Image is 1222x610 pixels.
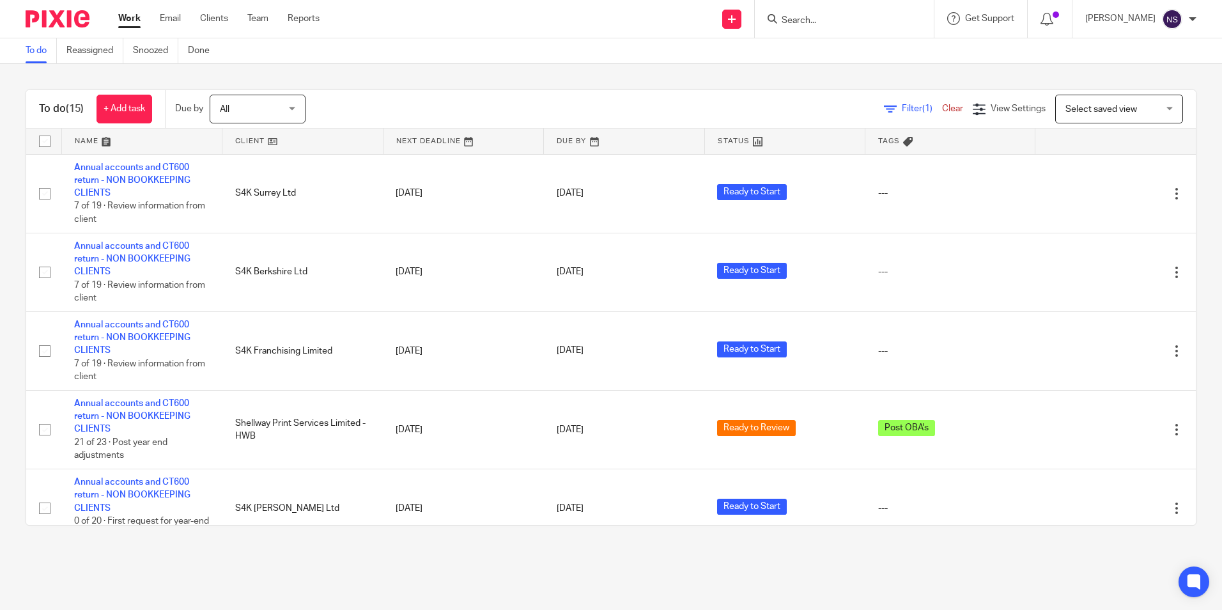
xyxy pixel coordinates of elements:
[66,38,123,63] a: Reassigned
[66,104,84,114] span: (15)
[1085,12,1156,25] p: [PERSON_NAME]
[175,102,203,115] p: Due by
[878,420,935,436] span: Post OBA's
[878,137,900,145] span: Tags
[557,268,584,277] span: [DATE]
[200,12,228,25] a: Clients
[133,38,178,63] a: Snoozed
[1065,105,1137,114] span: Select saved view
[74,478,190,513] a: Annual accounts and CT600 return - NON BOOKKEEPING CLIENTS
[557,347,584,356] span: [DATE]
[74,320,190,356] a: Annual accounts and CT600 return - NON BOOKKEEPING CLIENTS
[717,341,787,357] span: Ready to Start
[39,102,84,116] h1: To do
[222,154,383,233] td: S4K Surrey Ltd
[902,104,942,113] span: Filter
[878,187,1022,199] div: ---
[222,233,383,311] td: S4K Berkshire Ltd
[74,359,205,382] span: 7 of 19 · Review information from client
[717,184,787,200] span: Ready to Start
[383,233,544,311] td: [DATE]
[717,420,796,436] span: Ready to Review
[717,499,787,515] span: Ready to Start
[557,189,584,198] span: [DATE]
[74,517,209,539] span: 0 of 20 · First request for year-end information
[383,154,544,233] td: [DATE]
[717,263,787,279] span: Ready to Start
[188,38,219,63] a: Done
[922,104,932,113] span: (1)
[557,425,584,434] span: [DATE]
[383,311,544,390] td: [DATE]
[942,104,963,113] a: Clear
[1162,9,1182,29] img: svg%3E
[26,38,57,63] a: To do
[220,105,229,114] span: All
[97,95,152,123] a: + Add task
[74,399,190,434] a: Annual accounts and CT600 return - NON BOOKKEEPING CLIENTS
[74,438,167,460] span: 21 of 23 · Post year end adjustments
[118,12,141,25] a: Work
[965,14,1014,23] span: Get Support
[878,265,1022,278] div: ---
[222,390,383,469] td: Shellway Print Services Limited - HWB
[74,202,205,224] span: 7 of 19 · Review information from client
[383,469,544,547] td: [DATE]
[878,345,1022,357] div: ---
[160,12,181,25] a: Email
[991,104,1046,113] span: View Settings
[222,311,383,390] td: S4K Franchising Limited
[247,12,268,25] a: Team
[557,504,584,513] span: [DATE]
[780,15,895,27] input: Search
[288,12,320,25] a: Reports
[26,10,89,27] img: Pixie
[383,390,544,469] td: [DATE]
[222,469,383,547] td: S4K [PERSON_NAME] Ltd
[74,242,190,277] a: Annual accounts and CT600 return - NON BOOKKEEPING CLIENTS
[74,163,190,198] a: Annual accounts and CT600 return - NON BOOKKEEPING CLIENTS
[878,502,1022,515] div: ---
[74,281,205,303] span: 7 of 19 · Review information from client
